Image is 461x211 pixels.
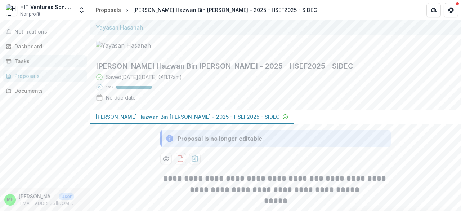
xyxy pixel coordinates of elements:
[14,72,81,80] div: Proposals
[96,113,279,120] p: [PERSON_NAME] Hazwan Bin [PERSON_NAME] - 2025 - HSEF2025 - SIDEC
[19,200,74,207] p: [EMAIL_ADDRESS][DOMAIN_NAME]
[444,3,458,17] button: Get Help
[93,5,124,15] a: Proposals
[3,70,87,82] a: Proposals
[106,94,136,101] div: No due date
[20,3,74,11] div: HIT Ventures Sdn.Bhd
[77,3,87,17] button: Open entity switcher
[14,29,84,35] span: Notifications
[93,5,320,15] nav: breadcrumb
[7,197,13,202] div: Muhammad Amirul Hazwan Bin Mohd Faiz
[14,43,81,50] div: Dashboard
[96,62,444,70] h2: [PERSON_NAME] Hazwan Bin [PERSON_NAME] - 2025 - HSEF2025 - SIDEC
[14,57,81,65] div: Tasks
[189,153,201,164] button: download-proposal
[96,23,455,32] div: Yayasan Hasanah
[59,193,74,200] p: User
[133,6,317,14] div: [PERSON_NAME] Hazwan Bin [PERSON_NAME] - 2025 - HSEF2025 - SIDEC
[20,11,40,17] span: Nonprofit
[3,55,87,67] a: Tasks
[175,153,186,164] button: download-proposal
[19,193,56,200] p: [PERSON_NAME] Hazwan Bin [PERSON_NAME]
[160,153,172,164] button: Preview bdf57c04-1352-4a96-850d-05e97de26d2d-0.pdf
[426,3,441,17] button: Partners
[96,6,121,14] div: Proposals
[14,87,81,94] div: Documents
[96,41,168,50] img: Yayasan Hasanah
[3,85,87,97] a: Documents
[106,85,113,90] p: 100 %
[3,26,87,38] button: Notifications
[106,73,182,81] div: Saved [DATE] ( [DATE] @ 11:17am )
[3,40,87,52] a: Dashboard
[6,4,17,16] img: HIT Ventures Sdn.Bhd
[178,134,264,143] div: Proposal is no longer editable.
[77,195,85,204] button: More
